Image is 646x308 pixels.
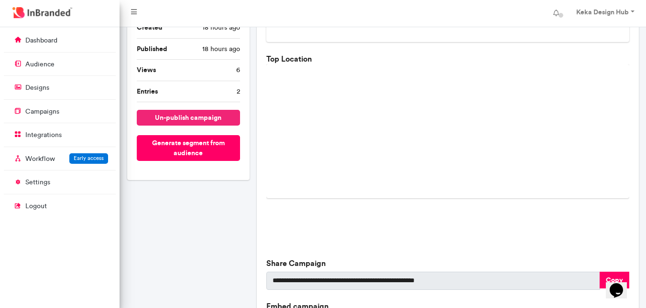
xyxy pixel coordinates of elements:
[4,102,116,120] a: campaigns
[25,60,55,69] p: audience
[4,31,116,49] a: dashboard
[137,87,158,96] b: Entries
[202,23,240,32] span: 18 hours ago
[25,154,55,164] p: Workflow
[25,83,49,93] p: designs
[137,110,240,126] button: un-publish campaign
[4,78,116,96] a: designs
[600,272,629,288] button: Copy
[236,65,240,75] span: 6
[25,130,62,140] p: integrations
[25,178,50,187] p: settings
[567,4,642,23] a: Keka Design Hub
[606,270,636,298] iframe: chat widget
[25,202,47,211] p: logout
[4,149,116,168] a: WorkflowEarly access
[4,55,116,73] a: audience
[4,173,116,191] a: settings
[4,126,116,144] a: integrations
[25,36,57,45] p: dashboard
[137,135,240,161] button: Generate segment from audience
[237,87,240,96] span: 2
[266,259,629,268] h6: Share Campaign
[266,54,629,64] h6: Top Location
[25,107,59,117] p: campaigns
[74,155,104,161] span: Early access
[10,5,75,21] img: InBranded Logo
[137,65,156,74] b: Views
[137,23,163,32] b: Created
[576,8,629,16] strong: Keka Design Hub
[137,44,167,53] b: Published
[202,44,240,54] span: 18 hours ago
